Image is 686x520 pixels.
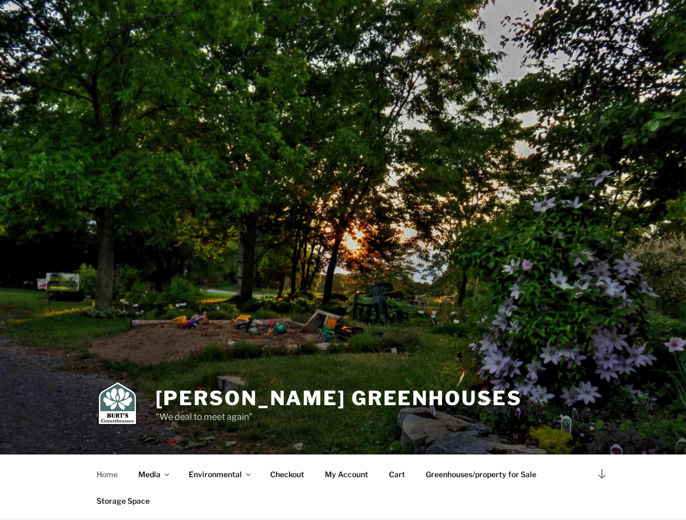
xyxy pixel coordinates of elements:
a: Environmental [179,461,259,487]
a: Greenhouses/property for Sale [416,461,546,487]
a: [PERSON_NAME] Greenhouses [156,386,522,410]
a: Cart [380,461,415,487]
nav: Top Menu [87,461,599,514]
a: Media [129,461,178,487]
img: Burt's Greenhouses [98,381,137,425]
p: "We deal to meet again" [156,411,522,424]
a: My Account [316,461,378,487]
a: Checkout [261,461,314,487]
a: Storage Space [87,487,159,514]
a: Home [87,461,127,487]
